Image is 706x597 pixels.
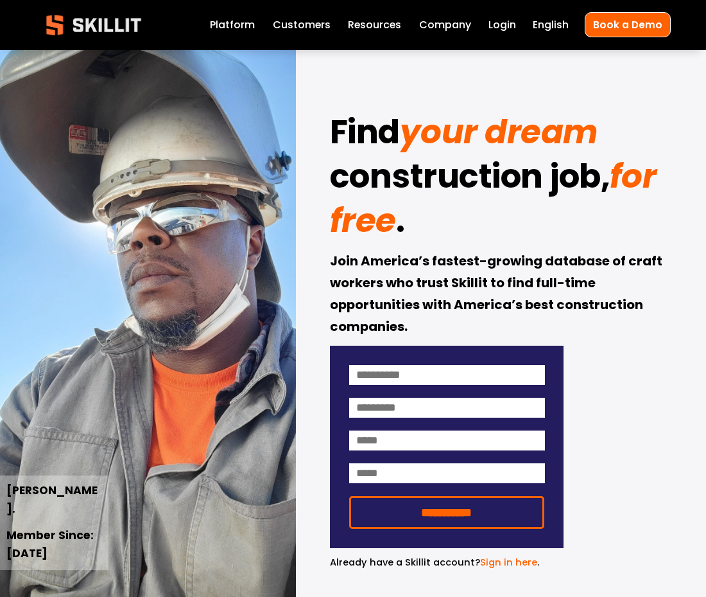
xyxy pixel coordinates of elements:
span: English [533,17,569,33]
img: Skillit [35,6,152,44]
a: Sign in here [480,556,537,569]
em: your dream [400,109,598,155]
a: Platform [210,16,255,33]
strong: construction job, [330,151,610,208]
a: Login [488,16,516,33]
span: Already have a Skillit account? [330,556,480,569]
p: . [330,555,564,570]
a: Customers [273,16,331,33]
div: language picker [533,16,569,33]
span: Resources [348,17,401,33]
strong: Find [330,107,400,163]
a: Book a Demo [585,12,671,37]
em: for free [330,153,664,244]
a: Company [419,16,471,33]
strong: Join America’s fastest-growing database of craft workers who trust Skillit to find full-time oppo... [330,251,665,339]
strong: . [396,195,404,252]
strong: Member Since: [DATE] [6,527,96,564]
strong: [PERSON_NAME]. [6,482,98,519]
a: folder dropdown [348,16,401,33]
